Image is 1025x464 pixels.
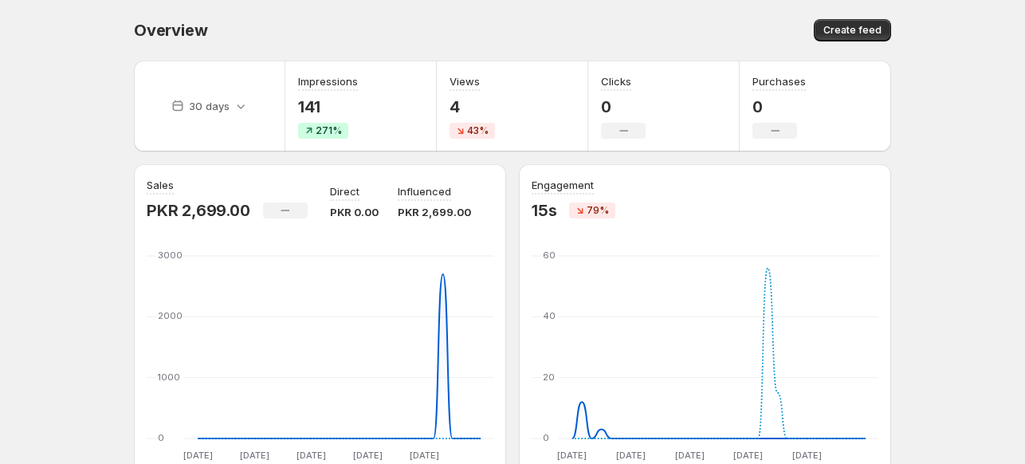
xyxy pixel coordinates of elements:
p: 0 [601,97,646,116]
h3: Views [450,73,480,89]
text: [DATE] [410,450,439,461]
h3: Sales [147,177,174,193]
p: 0 [752,97,806,116]
p: PKR 0.00 [330,204,379,220]
text: 0 [543,432,549,443]
text: [DATE] [616,450,646,461]
p: 30 days [189,98,230,114]
text: [DATE] [183,450,213,461]
span: 271% [316,124,342,137]
span: 79% [587,204,609,217]
text: 0 [158,432,164,443]
text: [DATE] [557,450,587,461]
h3: Clicks [601,73,631,89]
h3: Purchases [752,73,806,89]
p: Direct [330,183,359,199]
text: [DATE] [240,450,269,461]
span: Overview [134,21,207,40]
p: 4 [450,97,495,116]
text: [DATE] [733,450,763,461]
text: 60 [543,250,556,261]
span: Create feed [823,24,882,37]
h3: Engagement [532,177,594,193]
text: [DATE] [297,450,326,461]
text: 20 [543,372,555,383]
text: 40 [543,310,556,321]
text: 1000 [158,372,180,383]
p: PKR 2,699.00 [398,204,471,220]
p: 15s [532,201,556,220]
h3: Impressions [298,73,358,89]
button: Create feed [814,19,891,41]
text: 2000 [158,310,183,321]
text: [DATE] [675,450,705,461]
text: [DATE] [792,450,822,461]
text: [DATE] [353,450,383,461]
p: 141 [298,97,358,116]
span: 43% [467,124,489,137]
text: 3000 [158,250,183,261]
p: PKR 2,699.00 [147,201,250,220]
p: Influenced [398,183,451,199]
